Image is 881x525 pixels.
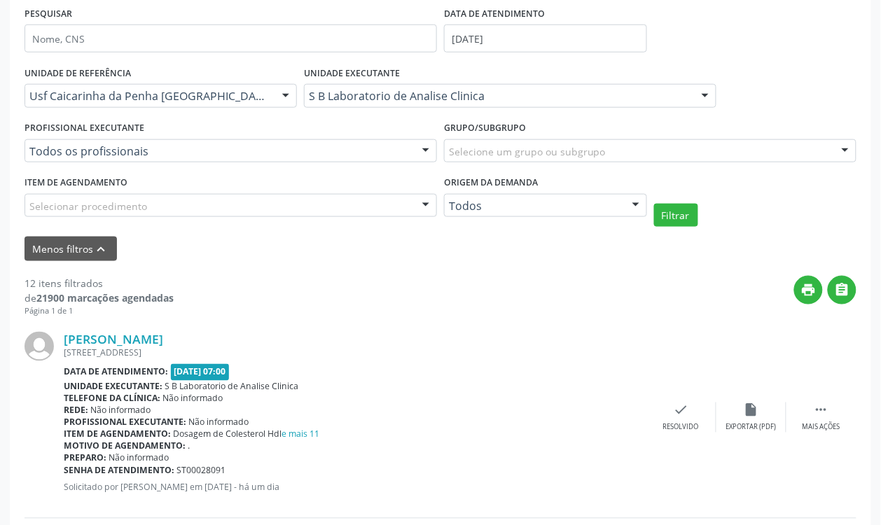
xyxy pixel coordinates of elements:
[444,172,538,194] label: Origem da demanda
[744,402,759,418] i: insert_drive_file
[25,237,117,261] button: Menos filtroskeyboard_arrow_up
[25,332,54,361] img: img
[94,241,109,257] i: keyboard_arrow_up
[444,24,647,52] input: Selecione um intervalo
[165,381,299,393] span: S B Laboratorio de Analise Clinica
[835,282,850,297] i: 
[449,199,618,213] span: Todos
[309,89,688,103] span: S B Laboratorio de Analise Clinica
[109,452,169,464] span: Não informado
[25,172,127,194] label: Item de agendamento
[801,282,817,297] i: print
[25,276,174,290] div: 12 itens filtrados
[444,118,526,139] label: Grupo/Subgrupo
[64,405,88,416] b: Rede:
[25,24,437,52] input: Nome, CNS
[25,290,174,305] div: de
[25,62,131,84] label: UNIDADE DE REFERÊNCIA
[654,204,698,227] button: Filtrar
[29,199,147,213] span: Selecionar procedimento
[64,482,646,493] p: Solicitado por [PERSON_NAME] em [DATE] - há um dia
[64,366,168,378] b: Data de atendimento:
[64,381,162,393] b: Unidade executante:
[64,440,186,452] b: Motivo de agendamento:
[64,428,171,440] b: Item de agendamento:
[304,62,400,84] label: UNIDADE EXECUTANTE
[726,423,777,433] div: Exportar (PDF)
[444,3,545,24] label: DATA DE ATENDIMENTO
[29,89,268,103] span: Usf Caicarinha da Penha [GEOGRAPHIC_DATA]
[171,364,230,380] span: [DATE] 07:00
[189,416,249,428] span: Não informado
[828,276,856,304] button: 
[64,416,186,428] b: Profissional executante:
[25,305,174,317] div: Página 1 de 1
[91,405,151,416] span: Não informado
[29,144,408,158] span: Todos os profissionais
[663,423,699,433] div: Resolvido
[282,428,320,440] a: e mais 11
[177,465,226,477] span: ST00028091
[794,276,823,304] button: print
[814,402,829,418] i: 
[449,144,606,159] span: Selecione um grupo ou subgrupo
[64,465,174,477] b: Senha de atendimento:
[64,452,106,464] b: Preparo:
[174,428,320,440] span: Dosagem de Colesterol Hdl
[64,332,163,347] a: [PERSON_NAME]
[163,393,223,405] span: Não informado
[803,423,840,433] div: Mais ações
[36,291,174,304] strong: 21900 marcações agendadas
[25,118,144,139] label: PROFISSIONAL EXECUTANTE
[64,347,646,359] div: [STREET_ADDRESS]
[64,393,160,405] b: Telefone da clínica:
[188,440,190,452] span: .
[674,402,689,418] i: check
[25,3,72,24] label: PESQUISAR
